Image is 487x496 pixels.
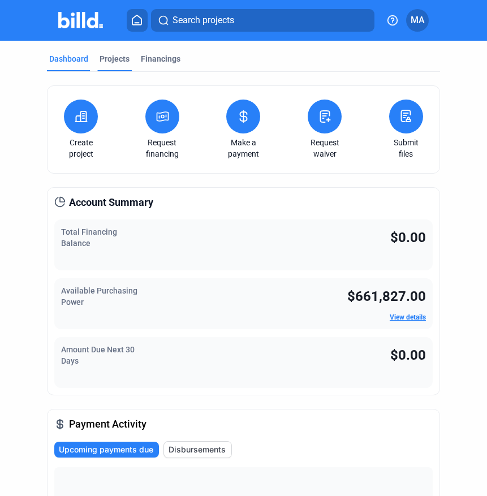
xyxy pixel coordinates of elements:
[406,9,429,32] button: MA
[59,444,153,455] span: Upcoming payments due
[69,195,153,210] span: Account Summary
[141,53,180,64] div: Financings
[58,12,103,28] img: Billd Company Logo
[151,9,374,32] button: Search projects
[390,230,426,245] span: $0.00
[173,14,234,27] span: Search projects
[49,53,88,64] div: Dashboard
[305,137,344,159] a: Request waiver
[169,444,226,455] span: Disbursements
[69,416,146,432] span: Payment Activity
[386,137,426,159] a: Submit files
[61,137,101,159] a: Create project
[143,137,182,159] a: Request financing
[61,286,137,307] span: Available Purchasing Power
[390,313,426,321] a: View details
[411,14,425,27] span: MA
[61,227,117,248] span: Total Financing Balance
[100,53,130,64] div: Projects
[163,441,232,458] button: Disbursements
[347,288,426,304] span: $661,827.00
[61,345,135,365] span: Amount Due Next 30 Days
[390,347,426,363] span: $0.00
[223,137,263,159] a: Make a payment
[54,442,159,458] button: Upcoming payments due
